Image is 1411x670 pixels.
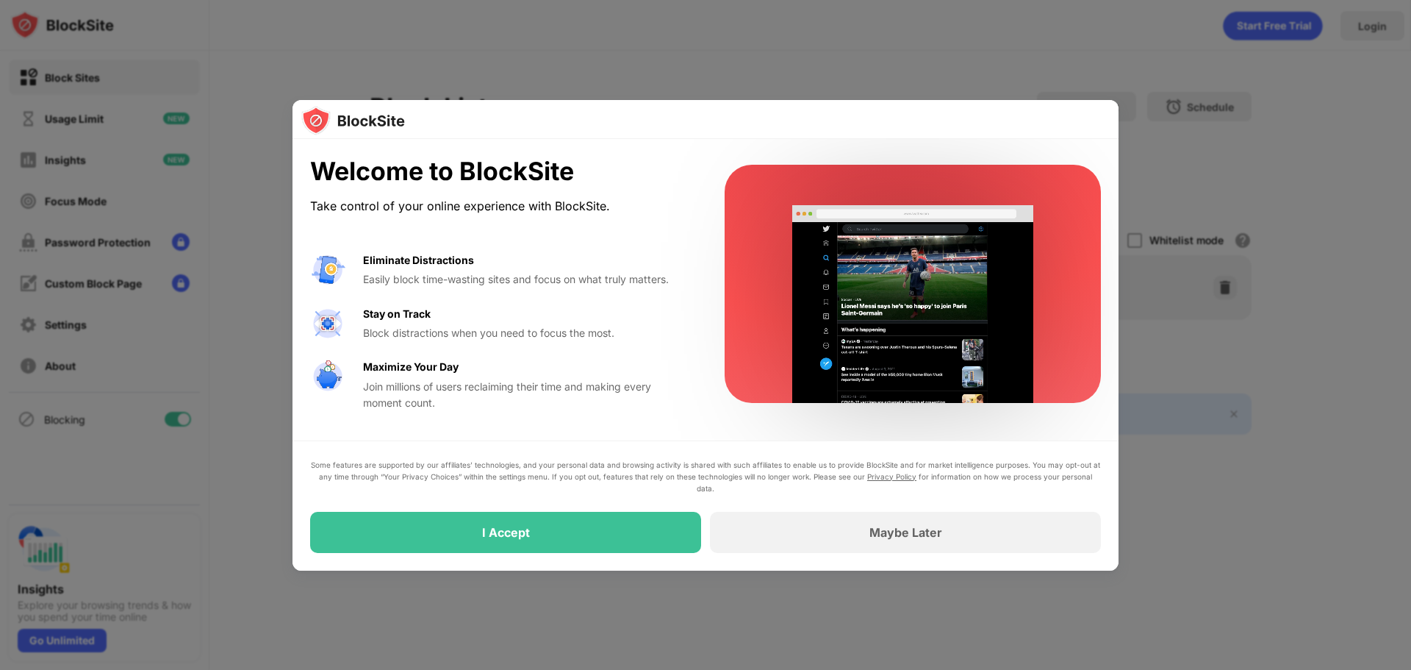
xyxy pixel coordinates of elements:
img: logo-blocksite.svg [301,106,405,135]
img: value-safe-time.svg [310,359,345,394]
img: value-focus.svg [310,306,345,341]
div: Join millions of users reclaiming their time and making every moment count. [363,379,689,412]
div: Block distractions when you need to focus the most. [363,325,689,341]
div: Take control of your online experience with BlockSite. [310,196,689,217]
div: I Accept [482,525,530,540]
div: Eliminate Distractions [363,252,474,268]
a: Privacy Policy [867,472,916,481]
div: Stay on Track [363,306,431,322]
div: Maximize Your Day [363,359,459,375]
div: Maybe Later [869,525,942,540]
div: Welcome to BlockSite [310,157,689,187]
div: Some features are supported by our affiliates’ technologies, and your personal data and browsing ... [310,459,1101,494]
div: Easily block time-wasting sites and focus on what truly matters. [363,271,689,288]
img: value-avoid-distractions.svg [310,252,345,288]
